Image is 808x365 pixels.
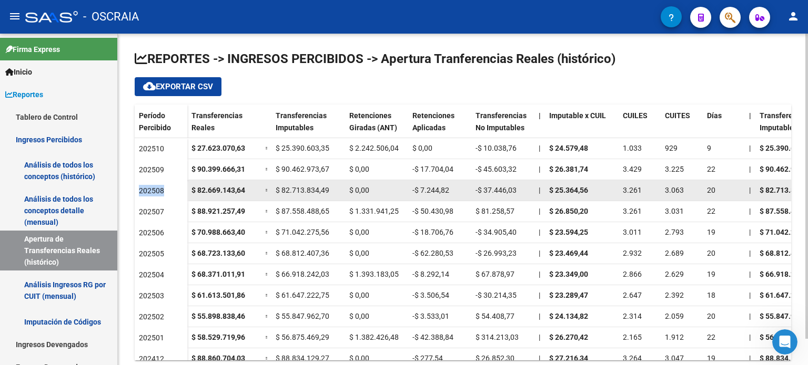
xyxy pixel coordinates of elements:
span: Transferencias Reales [191,111,243,132]
strong: $ 24.579,48 [549,144,588,152]
span: 3.429 [623,165,642,173]
span: $ 67.878,97 [476,270,514,278]
span: -$ 277,54 [412,354,443,362]
span: $ 0,00 [412,144,432,152]
span: 20 [707,312,715,320]
span: | [749,333,751,341]
span: | [539,270,540,278]
strong: $ 23.289,47 [549,291,588,299]
span: | [539,249,540,257]
span: -$ 3.506,54 [412,291,449,299]
span: $ 0,00 [349,312,369,320]
span: 3.063 [665,186,684,194]
span: -$ 62.280,53 [412,249,453,257]
span: REPORTES -> INGRESOS PERCIBIDOS -> Apertura Tranferencias Reales (histórico) [135,51,615,66]
span: -$ 7.244,82 [412,186,449,194]
span: $ 0,00 [349,186,369,194]
span: 3.031 [665,207,684,215]
strong: $ 27.216,34 [549,354,588,362]
span: 19 [707,228,715,236]
span: 2.629 [665,270,684,278]
datatable-header-cell: Imputable x CUIL [545,105,619,149]
strong: $ 70.988.663,40 [191,228,245,236]
datatable-header-cell: CUITES [661,105,703,149]
span: = [265,207,269,215]
span: 202510 [139,144,164,153]
span: $ 68.812.407,36 [276,249,329,257]
span: -$ 18.706,76 [412,228,453,236]
span: $ 71.042.275,56 [276,228,329,236]
datatable-header-cell: Días [703,105,745,149]
span: $ 1.382.426,48 [349,333,399,341]
span: 20 [707,249,715,257]
span: 18 [707,291,715,299]
span: $ 26.852,30 [476,354,514,362]
mat-icon: cloud_download [143,80,156,92]
span: $ 90.462.973,67 [276,165,329,173]
strong: $ 26.850,20 [549,207,588,215]
span: $ 1.331.941,25 [349,207,399,215]
span: 20 [707,186,715,194]
span: | [539,186,540,194]
span: = [265,333,269,341]
span: -$ 34.905,40 [476,228,517,236]
span: = [265,249,269,257]
span: | [749,207,751,215]
span: 3.261 [623,207,642,215]
span: 202412 [139,354,164,363]
span: Inicio [5,66,32,78]
span: Período Percibido [139,111,171,132]
span: $ 87.558.488,65 [276,207,329,215]
span: | [539,312,540,320]
datatable-header-cell: Transferencias No Imputables [471,105,534,149]
span: | [539,207,540,215]
span: -$ 8.292,14 [412,270,449,278]
span: = [265,228,269,236]
datatable-header-cell: Transferencias Reales [187,105,261,149]
strong: $ 88.860.704,03 [191,354,245,362]
strong: $ 26.381,74 [549,165,588,173]
span: = [265,291,269,299]
span: 3.261 [623,186,642,194]
span: -$ 30.214,35 [476,291,517,299]
span: | [539,228,540,236]
span: 1.912 [665,333,684,341]
span: 202503 [139,291,164,300]
strong: $ 23.349,00 [549,270,588,278]
strong: $ 23.469,44 [549,249,588,257]
span: 2.392 [665,291,684,299]
span: | [539,354,540,362]
span: | [749,186,751,194]
span: 3.011 [623,228,642,236]
strong: $ 23.594,25 [549,228,588,236]
strong: $ 58.529.719,96 [191,333,245,341]
span: 19 [707,270,715,278]
span: -$ 42.388,84 [412,333,453,341]
span: $ 2.242.506,04 [349,144,399,152]
strong: $ 68.371.011,91 [191,270,245,278]
span: $ 0,00 [349,291,369,299]
span: -$ 10.038,76 [476,144,517,152]
span: 202509 [139,165,164,174]
span: | [749,354,751,362]
span: 202508 [139,186,164,195]
span: $ 54.408,77 [476,312,514,320]
strong: $ 24.134,82 [549,312,588,320]
span: 929 [665,144,678,152]
span: | [749,111,751,120]
span: 22 [707,333,715,341]
span: 3.225 [665,165,684,173]
span: - OSCRAIA [83,5,139,28]
button: Exportar CSV [135,77,221,96]
span: $ 88.834.129,27 [276,354,329,362]
strong: $ 82.669.143,64 [191,186,245,194]
span: -$ 50.430,98 [412,207,453,215]
span: | [749,291,751,299]
span: -$ 37.446,03 [476,186,517,194]
span: 2.647 [623,291,642,299]
span: 202502 [139,312,164,321]
span: Reportes [5,89,43,100]
span: 2.314 [623,312,642,320]
span: Retenciones Giradas (ANT) [349,111,397,132]
span: = [265,312,269,320]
